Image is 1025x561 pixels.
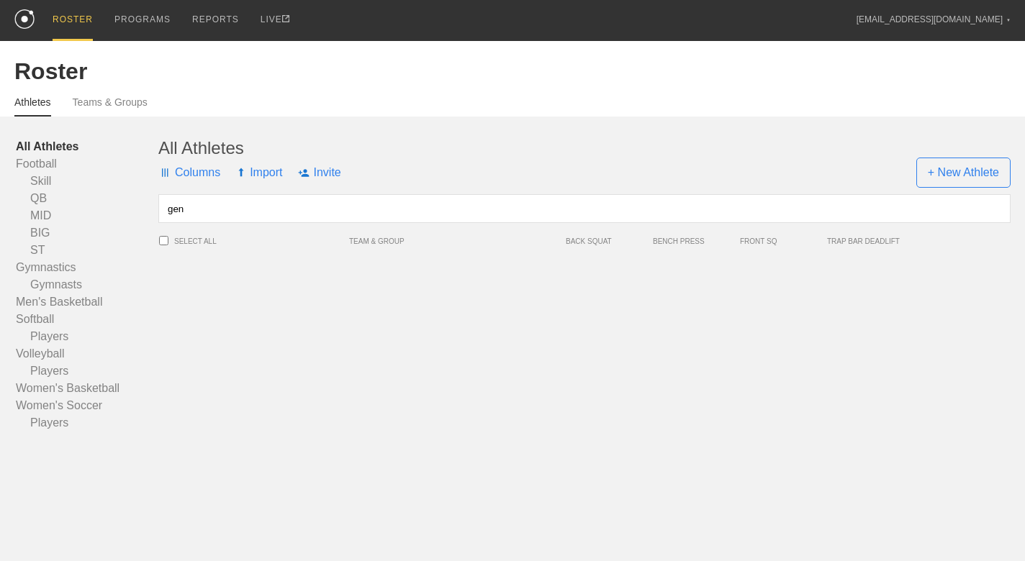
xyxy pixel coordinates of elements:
a: MID [16,207,158,224]
a: ST [16,242,158,259]
div: ▼ [1006,16,1011,24]
a: Women's Basketball [16,380,158,397]
a: Teams & Groups [73,96,148,115]
a: Players [16,328,158,345]
a: Men's Basketball [16,293,158,311]
span: Import [236,151,282,194]
a: BIG [16,224,158,242]
span: FRONT SQ [740,237,820,245]
a: QB [16,190,158,207]
a: Gymnastics [16,259,158,276]
input: Search by name... [158,194,1011,223]
a: Women's Soccer [16,397,158,414]
span: + New Athlete [916,158,1011,188]
span: TEAM & GROUP [349,237,566,245]
img: logo [14,9,35,29]
a: Volleyball [16,345,158,362]
a: Players [16,414,158,432]
span: TRAP BAR DEADLIFT [827,237,907,245]
span: BENCH PRESS [653,237,733,245]
a: Football [16,155,158,173]
div: All Athletes [158,138,1011,158]
span: Invite [298,151,340,194]
a: Skill [16,173,158,190]
a: All Athletes [16,138,158,155]
iframe: Chat Widget [766,394,1025,561]
div: Roster [14,58,1011,85]
a: Gymnasts [16,276,158,293]
a: Players [16,362,158,380]
a: Softball [16,311,158,328]
span: Columns [158,151,220,194]
a: Athletes [14,96,51,117]
span: BACK SQUAT [566,237,646,245]
span: SELECT ALL [174,237,349,245]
